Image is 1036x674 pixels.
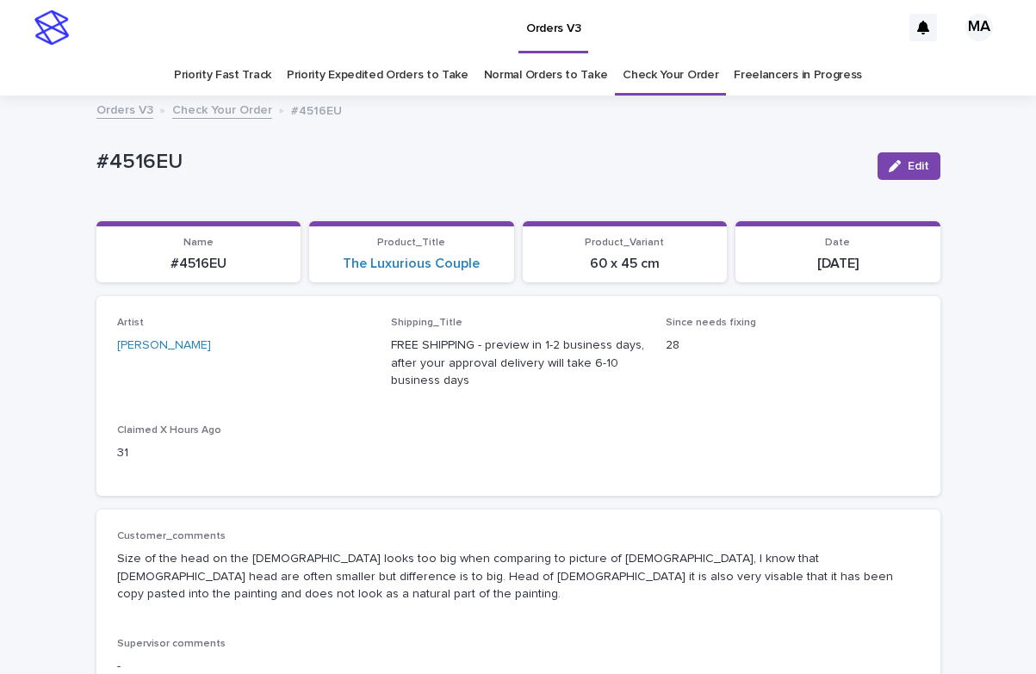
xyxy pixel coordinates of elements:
p: #4516EU [96,150,864,175]
span: Edit [908,160,929,172]
a: Priority Expedited Orders to Take [287,55,468,96]
span: Date [825,238,850,248]
span: Product_Title [377,238,445,248]
span: Artist [117,318,144,328]
span: Since needs fixing [666,318,756,328]
a: Check Your Order [172,99,272,119]
span: Name [183,238,214,248]
p: 31 [117,444,371,462]
p: 28 [666,337,920,355]
a: The Luxurious Couple [343,256,480,272]
span: Claimed X Hours Ago [117,425,221,436]
p: FREE SHIPPING - preview in 1-2 business days, after your approval delivery will take 6-10 busines... [391,337,645,390]
div: MA [965,14,993,41]
a: Normal Orders to Take [484,55,608,96]
span: Customer_comments [117,531,226,541]
span: Supervisor comments [117,639,226,649]
p: [DATE] [746,256,930,272]
a: Orders V3 [96,99,153,119]
p: 60 x 45 cm [533,256,717,272]
span: Shipping_Title [391,318,462,328]
p: #4516EU [107,256,291,272]
p: #4516EU [291,100,342,119]
button: Edit [878,152,940,180]
p: Size of the head on the [DEMOGRAPHIC_DATA] looks too big when comparing to picture of [DEMOGRAPHI... [117,550,920,603]
a: Check Your Order [623,55,718,96]
img: stacker-logo-s-only.png [34,10,69,45]
a: Priority Fast Track [174,55,271,96]
span: Product_Variant [585,238,664,248]
a: [PERSON_NAME] [117,337,211,355]
a: Freelancers in Progress [734,55,862,96]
